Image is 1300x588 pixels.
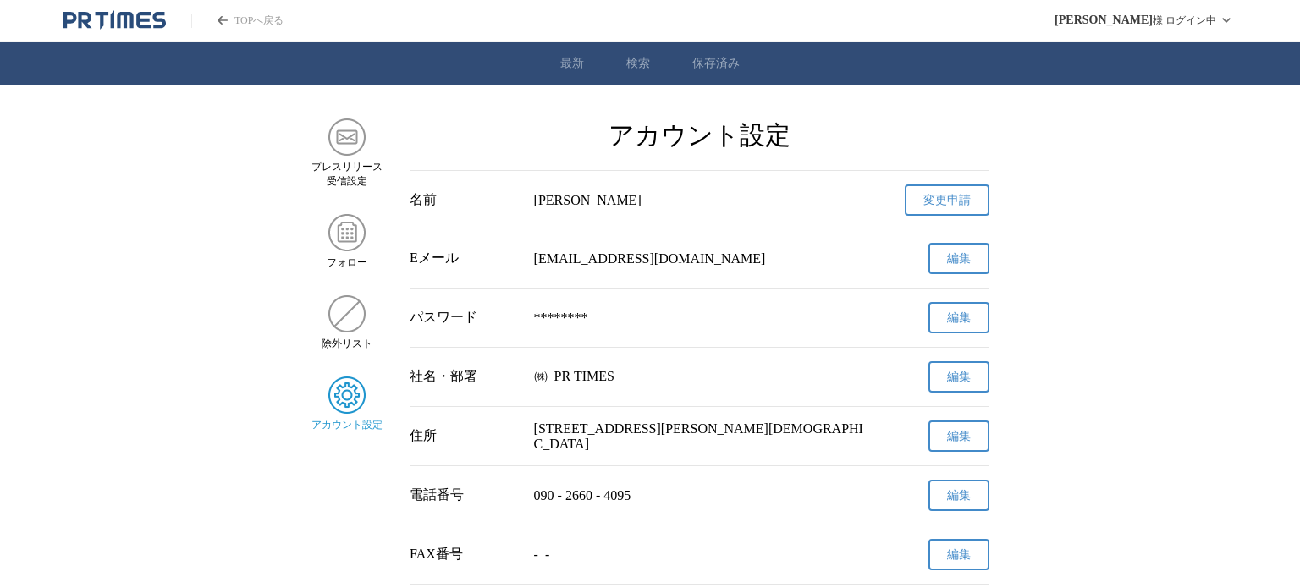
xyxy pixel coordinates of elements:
div: [PERSON_NAME] [534,193,866,208]
p: - - [534,547,866,563]
p: 090 - 2660 - 4095 [534,488,866,503]
button: 編集 [928,302,989,333]
span: フォロー [327,256,367,270]
span: [PERSON_NAME] [1055,14,1153,27]
p: ㈱ PR TIMES [534,368,866,386]
a: PR TIMESのトップページはこちら [63,10,166,30]
div: Eメール [410,250,521,267]
span: 除外リスト [322,337,372,351]
span: アカウント設定 [311,418,383,432]
p: [STREET_ADDRESS][PERSON_NAME][DEMOGRAPHIC_DATA] [534,421,866,452]
a: 検索 [626,56,650,71]
a: 保存済み [692,56,740,71]
div: 住所 [410,427,521,445]
span: 編集 [947,370,971,385]
div: 名前 [410,191,521,209]
a: PR TIMESのトップページはこちら [191,14,284,28]
span: 編集 [947,488,971,503]
span: プレスリリース 受信設定 [311,160,383,189]
a: 最新 [560,56,584,71]
span: 編集 [947,251,971,267]
div: 社名・部署 [410,368,521,386]
img: プレスリリース 受信設定 [328,118,366,156]
h2: アカウント設定 [410,118,989,153]
div: 電話番号 [410,486,521,504]
span: 編集 [947,310,971,326]
button: 編集 [928,480,989,511]
span: 編集 [947,547,971,563]
a: プレスリリース 受信設定プレスリリース 受信設定 [311,118,383,189]
a: フォローフォロー [311,214,383,270]
a: アカウント設定アカウント設定 [311,376,383,432]
a: 除外リスト除外リスト [311,295,383,351]
img: 除外リスト [328,295,366,332]
img: フォロー [328,214,366,251]
div: FAX番号 [410,546,521,563]
a: 変更申請 [905,184,989,216]
img: アカウント設定 [328,376,366,414]
button: 編集 [928,420,989,452]
button: 編集 [928,361,989,393]
button: 編集 [928,539,989,570]
button: 編集 [928,243,989,274]
p: [EMAIL_ADDRESS][DOMAIN_NAME] [534,251,866,267]
div: パスワード [410,309,521,327]
span: 編集 [947,429,971,444]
